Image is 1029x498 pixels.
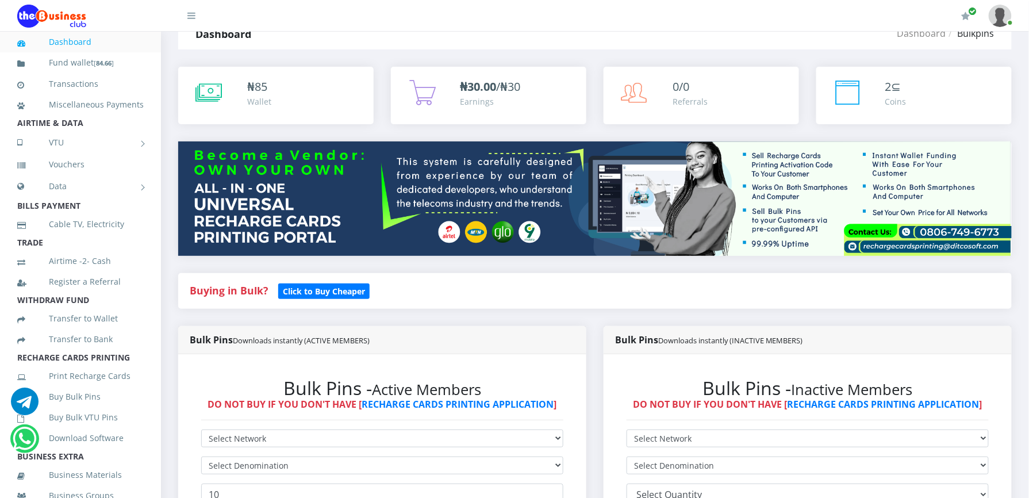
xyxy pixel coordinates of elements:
strong: Bulk Pins [190,334,370,346]
a: Transfer to Bank [17,326,144,353]
h2: Bulk Pins - [201,377,563,399]
span: 85 [255,79,267,94]
a: Dashboard [17,29,144,55]
small: [ ] [94,59,114,67]
strong: Buying in Bulk? [190,284,268,297]
img: User [989,5,1012,27]
small: Downloads instantly (ACTIVE MEMBERS) [233,335,370,346]
li: Bulkpins [946,26,995,40]
a: Download Software [17,425,144,451]
small: Downloads instantly (INACTIVE MEMBERS) [658,335,803,346]
i: Renew/Upgrade Subscription [962,12,970,21]
a: Register a Referral [17,269,144,295]
a: ₦30.00/₦30 Earnings [391,67,586,124]
strong: Bulk Pins [615,334,803,346]
a: Chat for support [11,396,39,415]
a: Data [17,172,144,201]
div: Coins [885,95,907,108]
a: 0/0 Referrals [604,67,799,124]
div: Earnings [460,95,520,108]
a: Transactions [17,71,144,97]
img: Logo [17,5,86,28]
a: Print Recharge Cards [17,363,144,389]
div: ₦ [247,78,271,95]
a: Chat for support [13,434,36,453]
span: 0/0 [673,79,689,94]
div: Wallet [247,95,271,108]
a: Transfer to Wallet [17,305,144,332]
a: Vouchers [17,151,144,178]
b: Click to Buy Cheaper [283,286,365,297]
span: 2 [885,79,892,94]
h2: Bulk Pins - [627,377,989,399]
a: Buy Bulk Pins [17,384,144,410]
a: ₦85 Wallet [178,67,374,124]
a: Cable TV, Electricity [17,211,144,237]
b: 84.66 [96,59,112,67]
a: RECHARGE CARDS PRINTING APPLICATION [788,398,980,411]
div: ⊆ [885,78,907,95]
a: Business Materials [17,462,144,488]
a: Miscellaneous Payments [17,91,144,118]
a: Airtime -2- Cash [17,248,144,274]
strong: DO NOT BUY IF YOU DON'T HAVE [ ] [633,398,982,411]
strong: Dashboard [195,27,251,41]
b: ₦30.00 [460,79,496,94]
small: Inactive Members [792,380,913,400]
a: Fund wallet[84.66] [17,49,144,76]
div: Referrals [673,95,708,108]
strong: DO NOT BUY IF YOU DON'T HAVE [ ] [208,398,557,411]
a: Dashboard [897,27,946,40]
a: RECHARGE CARDS PRINTING APPLICATION [362,398,554,411]
small: Active Members [372,380,481,400]
span: Renew/Upgrade Subscription [969,7,977,16]
a: VTU [17,128,144,157]
a: Buy Bulk VTU Pins [17,404,144,431]
img: multitenant_rcp.png [178,141,1012,256]
a: Click to Buy Cheaper [278,284,370,297]
span: /₦30 [460,79,520,94]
